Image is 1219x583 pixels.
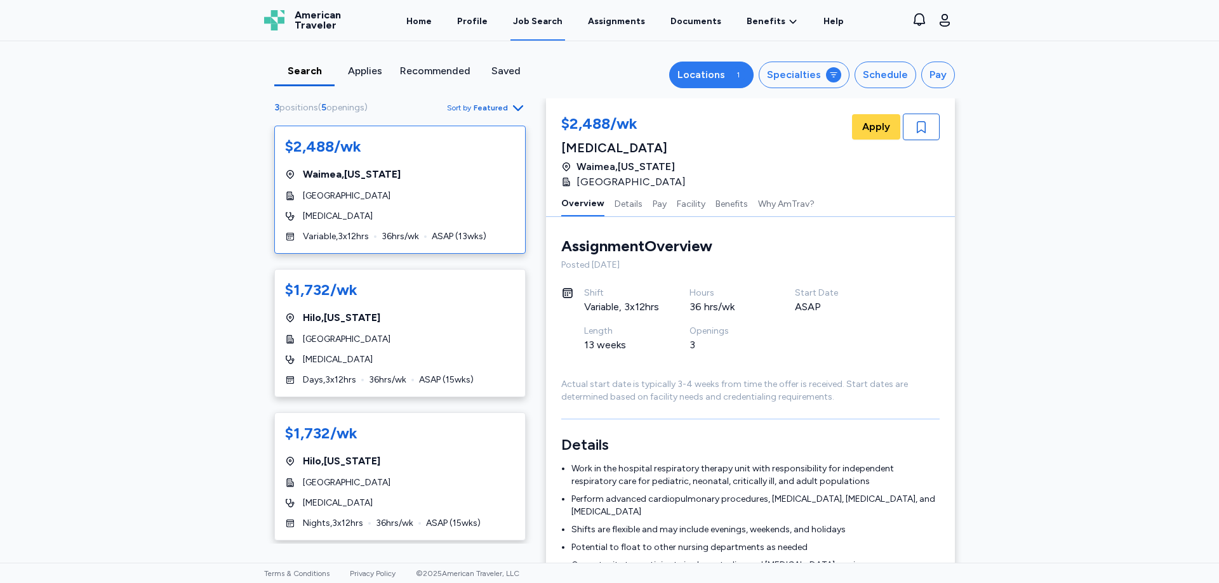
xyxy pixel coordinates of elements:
[447,100,526,115] button: Sort byFeatured
[561,435,940,455] h3: Details
[795,299,870,315] div: ASAP
[340,63,390,79] div: Applies
[303,210,373,223] span: [MEDICAL_DATA]
[303,333,390,346] span: [GEOGRAPHIC_DATA]
[264,10,284,30] img: Logo
[571,462,940,488] li: Work in the hospital respiratory therapy unit with responsibility for independent respiratory car...
[303,230,369,243] span: Variable , 3 x 12 hrs
[689,299,764,315] div: 36 hrs/wk
[561,139,693,157] div: [MEDICAL_DATA]
[419,374,474,386] span: ASAP ( 15 wks)
[326,102,364,113] span: openings
[303,517,363,530] span: Nights , 3 x 12 hrs
[615,190,643,216] button: Details
[571,523,940,536] li: Shifts are flexible and may include evenings, weekends, and holidays
[303,167,401,182] span: Waimea , [US_STATE]
[426,517,481,530] span: ASAP ( 15 wks)
[303,454,380,469] span: Hilo , [US_STATE]
[677,67,725,82] div: Locations
[584,337,659,353] div: 13 weeks
[295,10,341,30] span: American Traveler
[303,190,390,202] span: [GEOGRAPHIC_DATA]
[513,15,563,28] div: Job Search
[571,541,940,554] li: Potential to float to other nursing departments as needed
[285,136,361,157] div: $2,488/wk
[279,63,330,79] div: Search
[921,62,955,88] button: Pay
[747,15,785,28] span: Benefits
[369,374,406,386] span: 36 hrs/wk
[561,259,940,272] div: Posted [DATE]
[285,280,357,300] div: $1,732/wk
[677,190,705,216] button: Facility
[274,102,279,113] span: 3
[584,325,659,337] div: Length
[303,497,373,509] span: [MEDICAL_DATA]
[689,337,764,353] div: 3
[862,119,890,134] span: Apply
[481,63,531,79] div: Saved
[795,287,870,299] div: Start Date
[669,62,754,88] button: Locations1
[279,102,318,113] span: positions
[303,353,373,366] span: [MEDICAL_DATA]
[584,299,659,315] div: Variable, 3x12hrs
[759,62,849,88] button: Specialties
[571,559,940,572] li: Opportunity to participate in sleep studies and [MEDICAL_DATA] services
[584,287,659,299] div: Shift
[730,67,745,82] div: 1
[303,310,380,325] span: Hilo , [US_STATE]
[561,190,604,216] button: Overview
[689,325,764,337] div: Openings
[416,569,519,578] span: © 2025 American Traveler, LLC
[510,1,565,41] a: Job Search
[852,114,900,140] button: Apply
[653,190,667,216] button: Pay
[689,287,764,299] div: Hours
[432,230,486,243] span: ASAP ( 13 wks)
[747,15,798,28] a: Benefits
[303,374,356,386] span: Days , 3 x 12 hrs
[863,67,908,82] div: Schedule
[571,493,940,518] li: Perform advanced cardiopulmonary procedures, [MEDICAL_DATA], [MEDICAL_DATA], and [MEDICAL_DATA]
[264,569,330,578] a: Terms & Conditions
[376,517,413,530] span: 36 hrs/wk
[576,159,675,174] span: Waimea , [US_STATE]
[303,476,390,489] span: [GEOGRAPHIC_DATA]
[274,102,373,114] div: ( )
[929,67,947,82] div: Pay
[716,190,748,216] button: Benefits
[561,236,712,256] div: Assignment Overview
[561,114,693,136] div: $2,488/wk
[767,67,821,82] div: Specialties
[576,174,686,190] span: [GEOGRAPHIC_DATA]
[350,569,396,578] a: Privacy Policy
[382,230,419,243] span: 36 hrs/wk
[561,378,940,403] div: Actual start date is typically 3-4 weeks from time the offer is received. Start dates are determi...
[447,103,471,113] span: Sort by
[758,190,815,216] button: Why AmTrav?
[285,423,357,443] div: $1,732/wk
[855,62,916,88] button: Schedule
[321,102,326,113] span: 5
[474,103,508,113] span: Featured
[400,63,470,79] div: Recommended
